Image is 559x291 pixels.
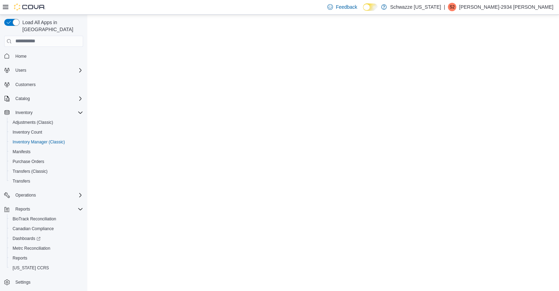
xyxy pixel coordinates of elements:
[13,265,49,271] span: [US_STATE] CCRS
[15,68,26,73] span: Users
[13,129,42,135] span: Inventory Count
[1,51,86,61] button: Home
[10,138,83,146] span: Inventory Manager (Classic)
[10,264,83,272] span: Washington CCRS
[15,82,36,87] span: Customers
[10,157,47,166] a: Purchase Orders
[1,65,86,75] button: Users
[363,3,378,11] input: Dark Mode
[15,54,27,59] span: Home
[7,263,86,273] button: [US_STATE] CCRS
[336,3,357,10] span: Feedback
[13,66,83,74] span: Users
[7,137,86,147] button: Inventory Manager (Classic)
[13,169,48,174] span: Transfers (Classic)
[448,3,456,11] div: Steven-2934 Fuentes
[10,225,83,233] span: Canadian Compliance
[444,3,445,11] p: |
[10,167,83,176] span: Transfers (Classic)
[7,243,86,253] button: Metrc Reconciliation
[10,118,56,127] a: Adjustments (Classic)
[459,3,553,11] p: [PERSON_NAME]-2934 [PERSON_NAME]
[10,177,33,185] a: Transfers
[13,80,83,89] span: Customers
[13,108,83,117] span: Inventory
[10,254,30,262] a: Reports
[15,279,30,285] span: Settings
[1,190,86,200] button: Operations
[7,253,86,263] button: Reports
[13,159,44,164] span: Purchase Orders
[10,215,83,223] span: BioTrack Reconciliation
[13,66,29,74] button: Users
[13,191,83,199] span: Operations
[10,234,43,243] a: Dashboards
[1,277,86,287] button: Settings
[7,176,86,186] button: Transfers
[14,3,45,10] img: Cova
[13,236,41,241] span: Dashboards
[13,246,50,251] span: Metrc Reconciliation
[13,52,29,61] a: Home
[13,108,35,117] button: Inventory
[1,108,86,118] button: Inventory
[7,166,86,176] button: Transfers (Classic)
[1,79,86,90] button: Customers
[7,127,86,137] button: Inventory Count
[10,225,57,233] a: Canadian Compliance
[10,215,59,223] a: BioTrack Reconciliation
[13,255,27,261] span: Reports
[10,234,83,243] span: Dashboards
[7,234,86,243] a: Dashboards
[15,206,30,212] span: Reports
[10,264,52,272] a: [US_STATE] CCRS
[20,19,83,33] span: Load All Apps in [GEOGRAPHIC_DATA]
[13,216,56,222] span: BioTrack Reconciliation
[10,138,68,146] a: Inventory Manager (Classic)
[13,278,83,286] span: Settings
[13,94,32,103] button: Catalog
[13,178,30,184] span: Transfers
[1,204,86,214] button: Reports
[13,191,39,199] button: Operations
[10,254,83,262] span: Reports
[13,149,30,155] span: Manifests
[13,205,33,213] button: Reports
[7,147,86,157] button: Manifests
[7,214,86,224] button: BioTrack Reconciliation
[10,148,33,156] a: Manifests
[10,167,50,176] a: Transfers (Classic)
[10,148,83,156] span: Manifests
[390,3,441,11] p: Schwazze [US_STATE]
[10,128,83,136] span: Inventory Count
[13,278,33,286] a: Settings
[10,157,83,166] span: Purchase Orders
[13,52,83,61] span: Home
[10,244,83,253] span: Metrc Reconciliation
[7,118,86,127] button: Adjustments (Classic)
[15,110,32,115] span: Inventory
[10,118,83,127] span: Adjustments (Classic)
[13,120,53,125] span: Adjustments (Classic)
[15,192,36,198] span: Operations
[13,139,65,145] span: Inventory Manager (Classic)
[10,177,83,185] span: Transfers
[1,94,86,104] button: Catalog
[7,157,86,166] button: Purchase Orders
[450,3,455,11] span: S2
[10,244,53,253] a: Metrc Reconciliation
[10,128,45,136] a: Inventory Count
[13,226,54,232] span: Canadian Compliance
[13,205,83,213] span: Reports
[7,224,86,234] button: Canadian Compliance
[13,80,38,89] a: Customers
[15,96,30,101] span: Catalog
[13,94,83,103] span: Catalog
